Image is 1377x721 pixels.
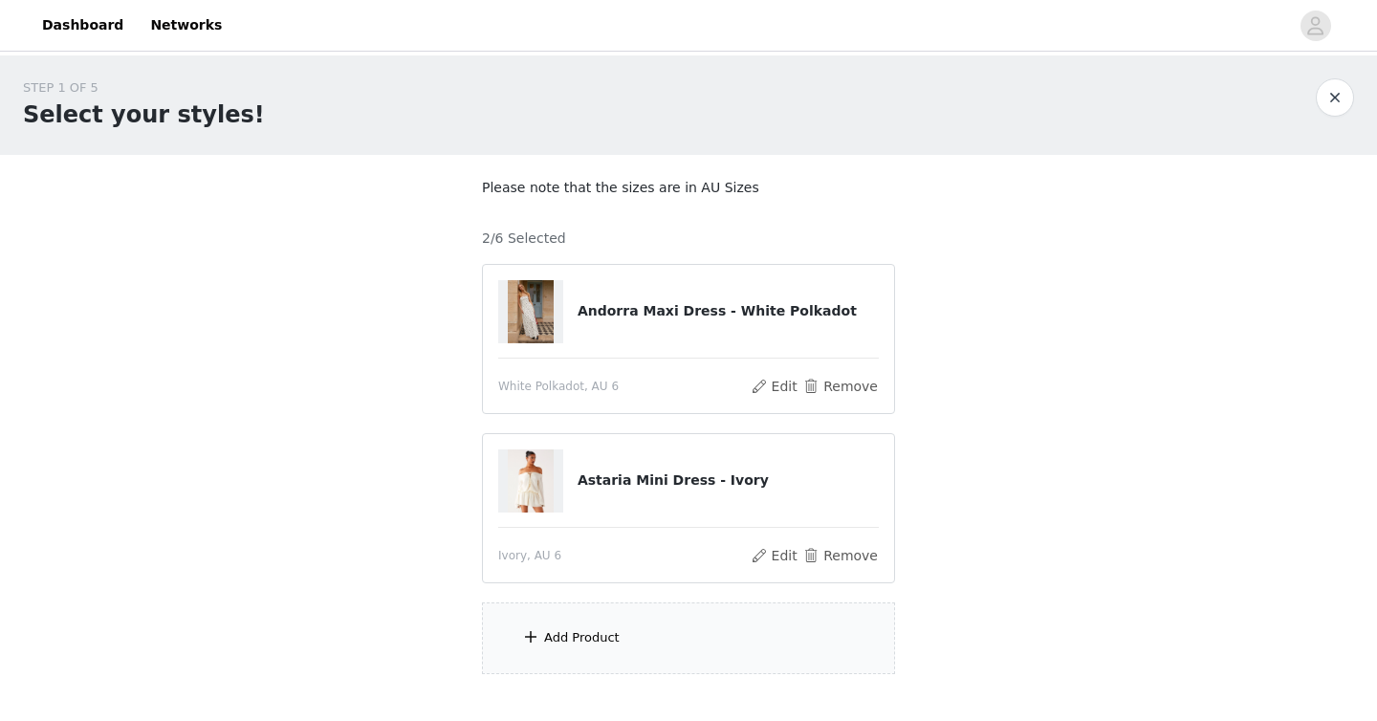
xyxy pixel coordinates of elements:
h4: Andorra Maxi Dress - White Polkadot [578,301,879,321]
img: Andorra Maxi Dress - White Polkadot [508,280,554,343]
div: Add Product [544,628,620,647]
span: White Polkadot, AU 6 [498,378,619,395]
img: Astaria Mini Dress - Ivory [508,449,554,513]
a: Dashboard [31,4,135,47]
button: Edit [750,375,798,398]
p: Please note that the sizes are in AU Sizes [482,178,895,198]
div: STEP 1 OF 5 [23,78,265,98]
h4: Astaria Mini Dress - Ivory [578,470,879,491]
span: Ivory, AU 6 [498,547,561,564]
a: Networks [139,4,233,47]
button: Edit [750,544,798,567]
div: avatar [1306,11,1324,41]
button: Remove [802,375,879,398]
h1: Select your styles! [23,98,265,132]
button: Remove [802,544,879,567]
h4: 2/6 Selected [482,229,566,249]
